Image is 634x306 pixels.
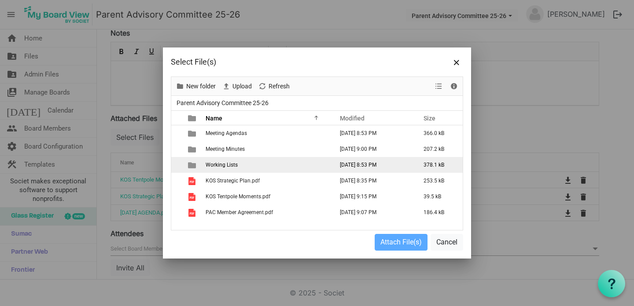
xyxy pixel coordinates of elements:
button: Cancel [431,234,463,251]
button: View dropdownbutton [433,81,444,92]
span: Modified [340,115,365,122]
td: September 10, 2025 8:53 PM column header Modified [331,157,414,173]
td: 186.4 kB is template cell column header Size [414,204,463,220]
td: 207.2 kB is template cell column header Size [414,141,463,157]
div: View [431,77,446,95]
td: checkbox [171,189,183,204]
td: is template cell column header type [183,189,203,204]
div: New folder [173,77,219,95]
td: September 09, 2025 8:53 PM column header Modified [331,125,414,141]
td: checkbox [171,125,183,141]
span: KOS Strategic Plan.pdf [206,178,260,184]
div: Upload [219,77,255,95]
td: 378.1 kB is template cell column header Size [414,157,463,173]
td: checkbox [171,173,183,189]
td: 253.5 kB is template cell column header Size [414,173,463,189]
span: Size [424,115,435,122]
div: Select File(s) [171,55,405,69]
td: July 13, 2025 9:15 PM column header Modified [331,189,414,204]
div: Refresh [255,77,293,95]
span: PAC Member Agreement.pdf [206,209,273,215]
span: Meeting Minutes [206,146,245,152]
td: is template cell column header type [183,173,203,189]
td: Working Lists is template cell column header Name [203,157,331,173]
td: August 26, 2025 9:00 PM column header Modified [331,141,414,157]
div: Details [446,77,461,95]
button: Attach File(s) [375,234,428,251]
td: is template cell column header type [183,141,203,157]
td: is template cell column header type [183,125,203,141]
button: Close [450,55,463,69]
td: is template cell column header type [183,157,203,173]
td: 366.0 kB is template cell column header Size [414,125,463,141]
td: KOS Tentpole Moments.pdf is template cell column header Name [203,189,331,204]
span: Refresh [268,81,291,92]
td: PAC Member Agreement.pdf is template cell column header Name [203,204,331,220]
button: Upload [221,81,254,92]
button: New folder [174,81,217,92]
span: Name [206,115,222,122]
td: checkbox [171,204,183,220]
td: Meeting Agendas is template cell column header Name [203,125,331,141]
td: checkbox [171,157,183,173]
td: KOS Strategic Plan.pdf is template cell column header Name [203,173,331,189]
span: KOS Tentpole Moments.pdf [206,193,270,200]
td: Meeting Minutes is template cell column header Name [203,141,331,157]
td: checkbox [171,141,183,157]
td: 39.5 kB is template cell column header Size [414,189,463,204]
span: New folder [185,81,217,92]
button: Details [448,81,460,92]
td: is template cell column header type [183,204,203,220]
span: Working Lists [206,162,238,168]
button: Refresh [257,81,291,92]
td: July 13, 2025 9:07 PM column header Modified [331,204,414,220]
span: Upload [232,81,253,92]
span: Parent Advisory Committee 25-26 [175,98,270,109]
span: Meeting Agendas [206,130,247,136]
td: September 09, 2025 8:35 PM column header Modified [331,173,414,189]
